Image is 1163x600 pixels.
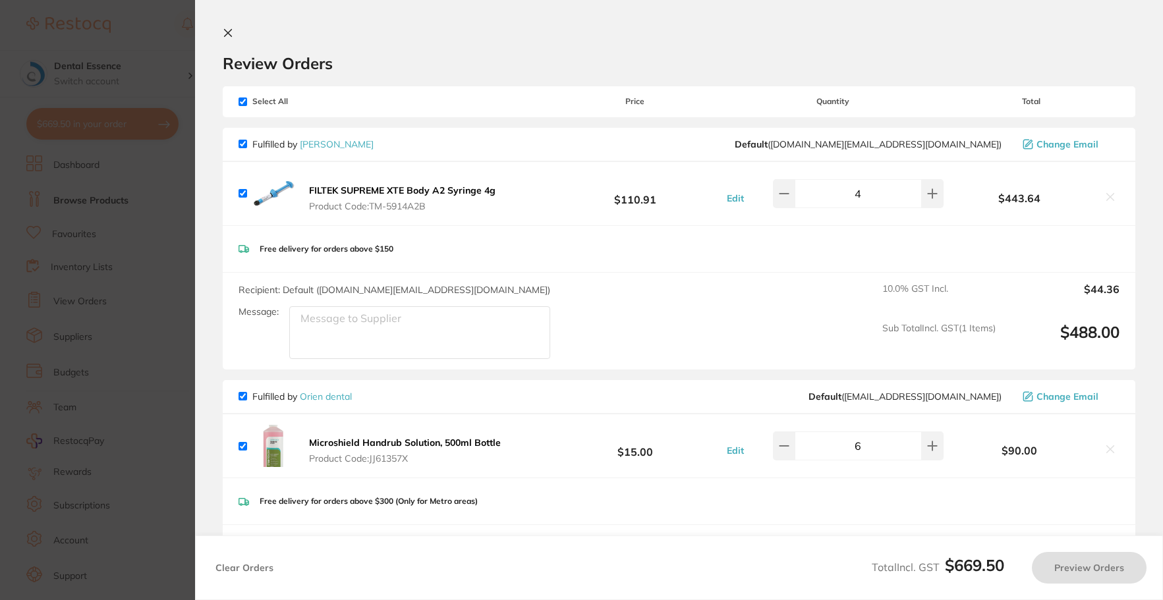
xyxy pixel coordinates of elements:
span: customer.care@henryschein.com.au [735,139,1002,150]
h2: Review Orders [223,53,1135,73]
button: Microshield Handrub Solution, 500ml Bottle Product Code:JJ61357X [305,437,505,464]
a: [PERSON_NAME] [300,138,374,150]
b: Default [735,138,768,150]
button: Edit [723,445,748,456]
p: Free delivery for orders above $300 (Only for Metro areas) [260,497,478,506]
b: $90.00 [944,445,1096,456]
span: Recipient: Default ( [DOMAIN_NAME][EMAIL_ADDRESS][DOMAIN_NAME] ) [239,284,550,296]
span: Change Email [1036,391,1098,402]
span: Product Code: JJ61357X [309,453,501,464]
button: Clear Orders [212,552,277,584]
output: $488.00 [1006,323,1120,359]
span: 10.0 % GST Incl. [882,283,996,312]
img: ODB5b3FzZQ [252,425,295,467]
b: $669.50 [945,555,1004,575]
span: Select All [239,97,370,106]
b: Default [808,391,841,402]
button: Change Email [1019,391,1120,402]
a: Orien dental [300,391,352,402]
p: Fulfilled by [252,391,352,402]
span: sales@orien.com.au [808,391,1002,402]
b: $443.64 [944,192,1096,204]
span: Change Email [1036,139,1098,150]
p: Free delivery for orders above $150 [260,244,393,254]
b: $15.00 [547,434,723,458]
span: Product Code: TM-5914A2B [309,201,496,211]
button: Preview Orders [1032,552,1147,584]
button: Change Email [1019,138,1120,150]
button: Edit [723,192,748,204]
span: Sub Total Incl. GST ( 1 Items) [882,323,996,359]
img: OXd6N3QzcQ [252,173,295,215]
b: $110.91 [547,181,723,205]
span: Price [547,97,723,106]
label: Message: [239,306,279,317]
b: Microshield Handrub Solution, 500ml Bottle [309,437,501,449]
b: FILTEK SUPREME XTE Body A2 Syringe 4g [309,184,496,196]
span: Total [944,97,1120,106]
output: $44.36 [1006,283,1120,312]
span: Quantity [723,97,943,106]
button: FILTEK SUPREME XTE Body A2 Syringe 4g Product Code:TM-5914A2B [305,184,499,212]
p: Fulfilled by [252,139,374,150]
span: Total Incl. GST [872,560,1004,574]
